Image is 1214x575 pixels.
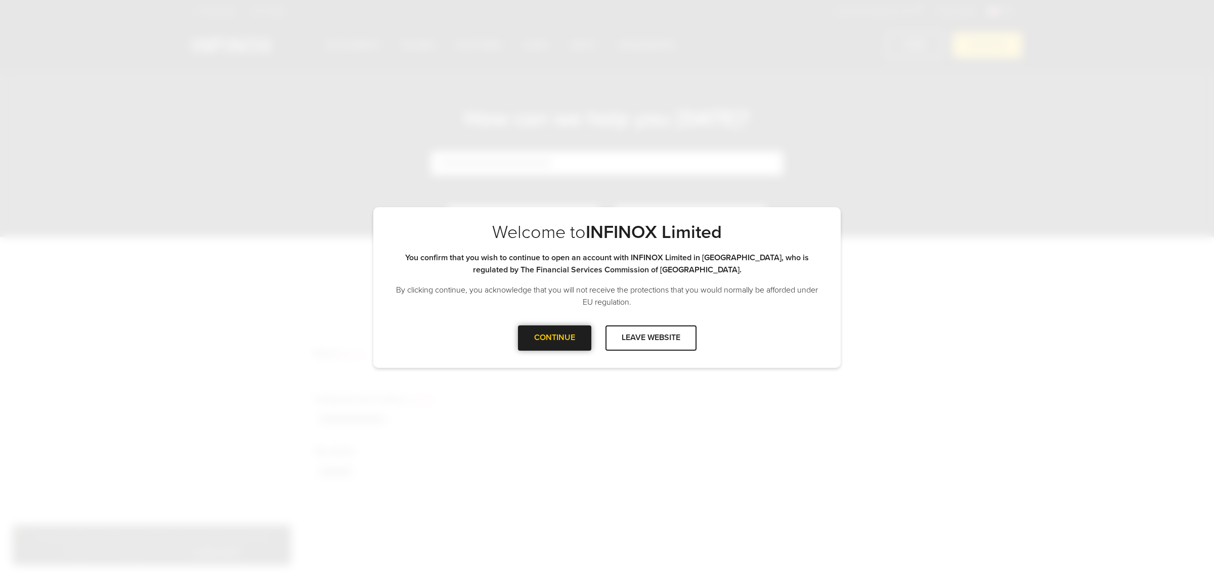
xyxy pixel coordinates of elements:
p: By clicking continue, you acknowledge that you will not receive the protections that you would no... [394,284,820,308]
p: Welcome to [394,221,820,244]
div: LEAVE WEBSITE [605,325,697,350]
div: CONTINUE [518,325,591,350]
strong: INFINOX Limited [586,221,722,243]
strong: You confirm that you wish to continue to open an account with INFINOX Limited in [GEOGRAPHIC_DATA... [405,253,809,275]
